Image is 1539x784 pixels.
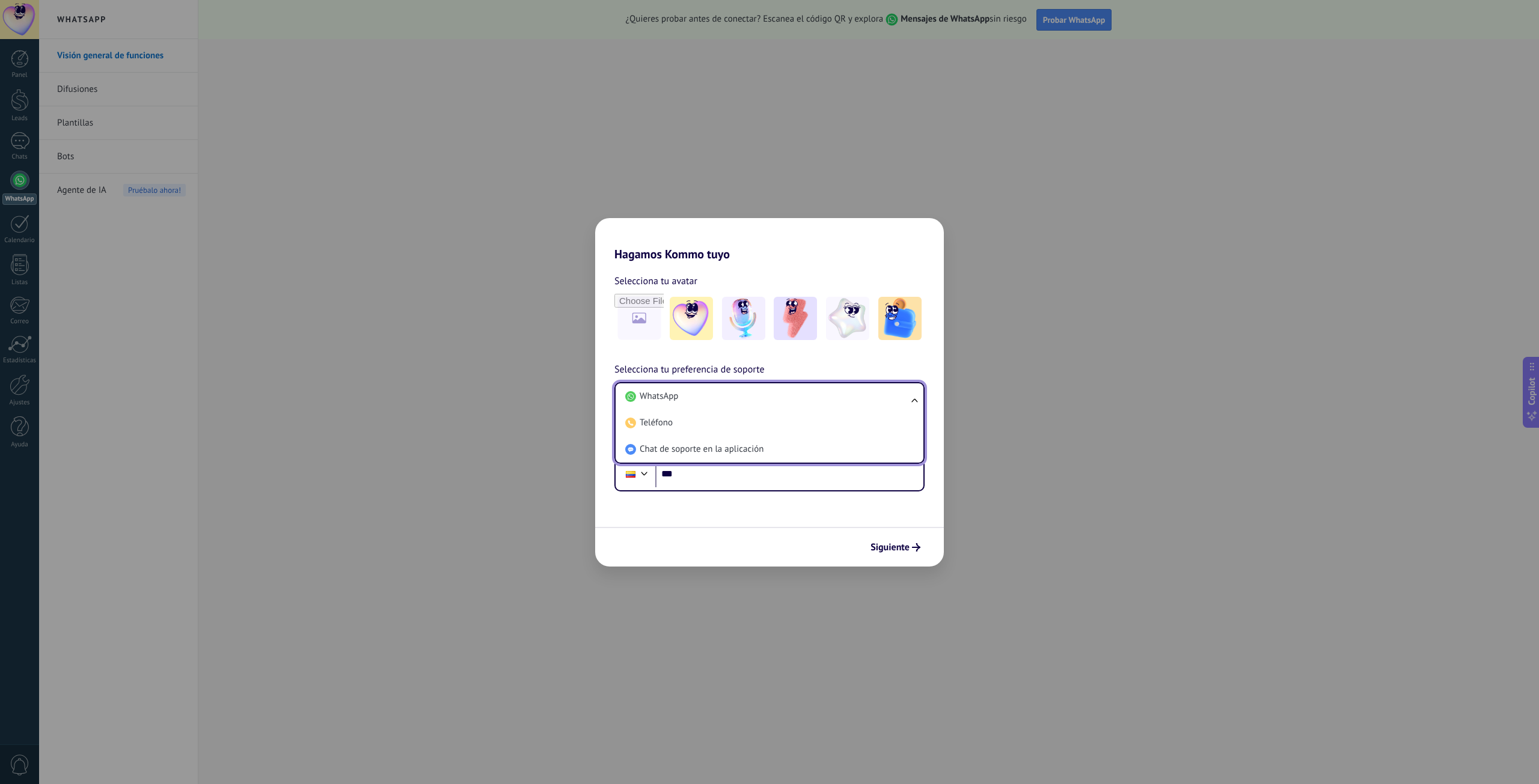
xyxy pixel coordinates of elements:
img: -3.jpeg [774,297,817,340]
span: Siguiente [870,543,910,552]
div: Colombia: + 57 [619,461,642,487]
span: Selecciona tu preferencia de soporte [614,362,765,378]
img: -4.jpeg [826,297,869,340]
img: -5.jpeg [878,297,922,340]
img: -1.jpeg [670,297,713,340]
span: Chat de soporte en la aplicación [640,443,763,455]
span: Selecciona tu avatar [614,273,697,289]
span: WhatsApp [640,390,678,403]
span: Teléfono [640,417,673,429]
img: -2.jpeg [722,297,765,340]
button: Siguiente [865,537,926,558]
h2: Hagamos Kommo tuyo [595,218,944,261]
